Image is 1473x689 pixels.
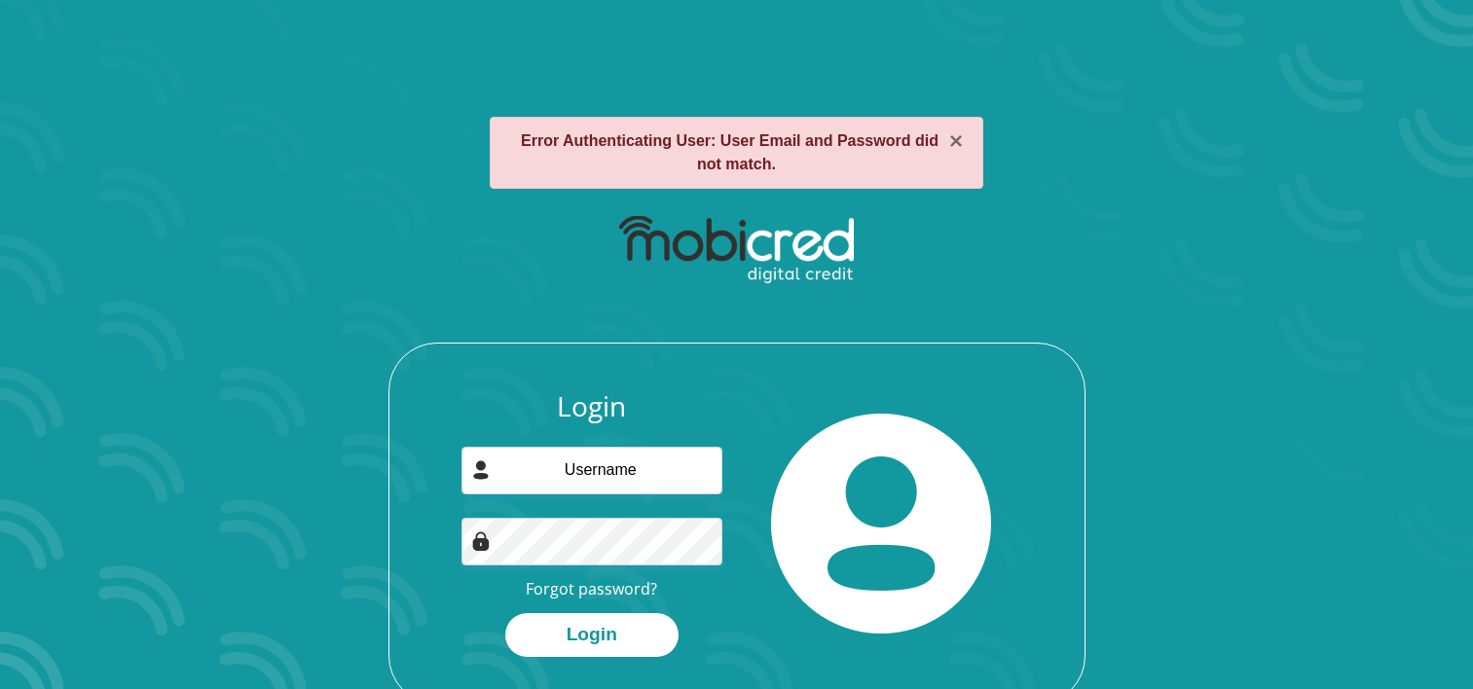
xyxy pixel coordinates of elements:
[505,613,679,657] button: Login
[461,390,722,423] h3: Login
[521,132,939,172] strong: Error Authenticating User: User Email and Password did not match.
[461,447,722,494] input: Username
[526,578,657,599] a: Forgot password?
[471,460,491,480] img: user-icon image
[471,531,491,551] img: Image
[949,129,963,153] button: ×
[619,216,854,284] img: mobicred logo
